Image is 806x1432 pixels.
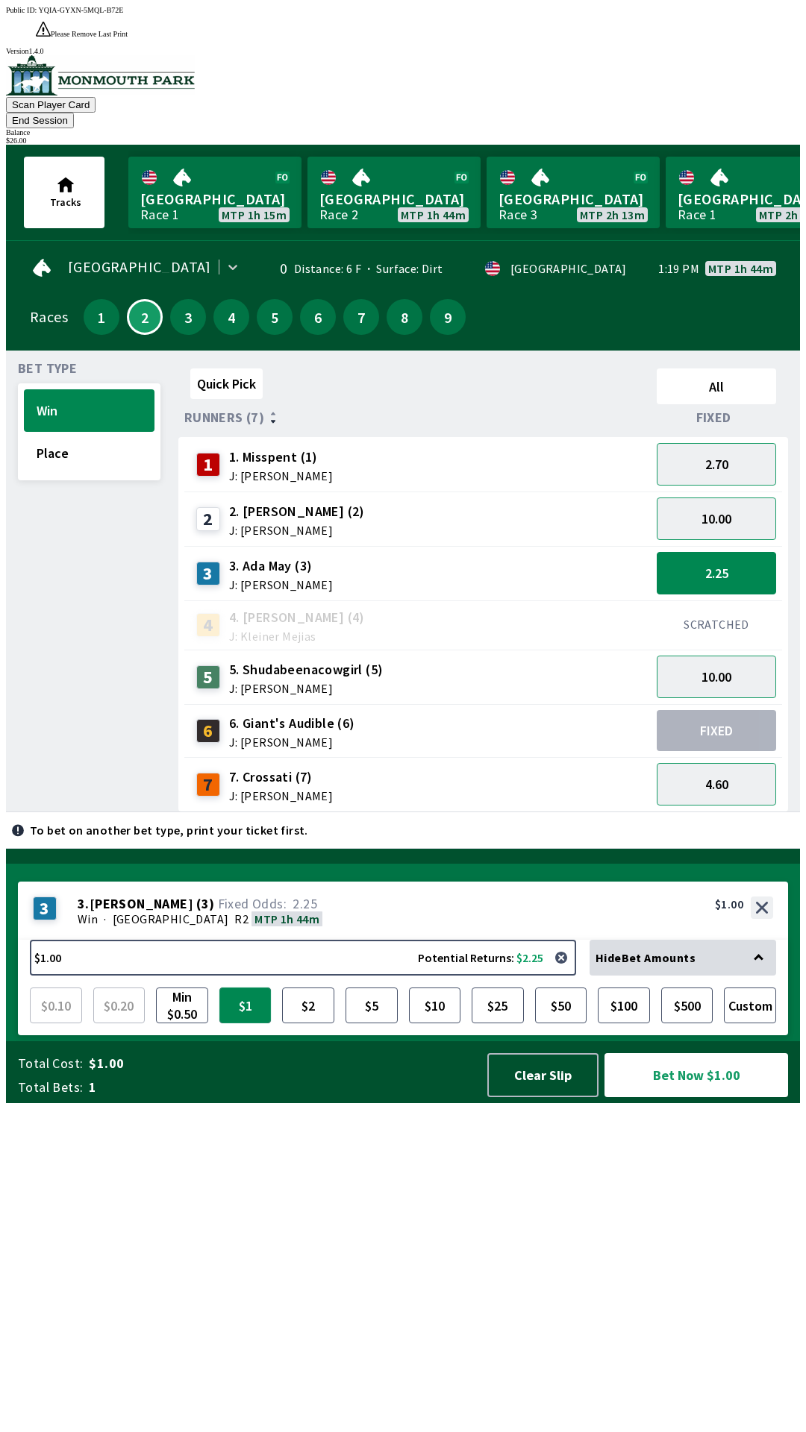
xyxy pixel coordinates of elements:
button: FIXED [657,710,776,751]
div: Fixed [651,410,782,425]
div: FIXED [700,722,733,739]
button: Quick Pick [190,368,263,399]
span: Total Bets: [18,1078,83,1096]
button: Clear Slip [487,1053,599,1097]
span: [GEOGRAPHIC_DATA] [319,189,469,209]
span: $50 [539,991,584,1020]
button: Min $0.50 [156,987,208,1023]
div: Race 3 [499,209,537,221]
button: $2 [282,987,334,1023]
span: 7 [347,312,375,322]
button: Win [24,389,154,432]
div: 1 [196,453,220,477]
span: MTP 1h 44m [708,263,773,274]
button: 10.00 [657,497,776,540]
span: J: [PERSON_NAME] [229,790,333,802]
button: $5 [346,987,398,1023]
span: 1 [89,1078,473,1096]
span: 2.25 [293,895,317,912]
div: Public ID: [6,6,800,14]
span: [PERSON_NAME] [90,896,193,911]
span: 1. Misspent (1) [229,447,333,467]
span: 4. [PERSON_NAME] (4) [229,608,365,627]
span: Runners (7) [184,412,264,424]
button: $10 [409,987,461,1023]
span: [GEOGRAPHIC_DATA] [113,911,229,926]
span: Quick Pick [197,375,256,392]
span: Tracks [50,195,81,209]
button: $1.00Potential Returns: $2.25 [30,940,576,976]
span: Clear Slip [501,1067,585,1084]
span: J: [PERSON_NAME] [229,524,365,536]
button: Bet Now $1.00 [604,1053,788,1097]
span: 2.25 [705,565,728,582]
span: J: Kleiner Mejias [229,630,365,642]
button: 5 [257,299,293,335]
span: 4 [217,312,246,322]
span: Fixed [696,412,731,424]
button: 10.00 [657,656,776,698]
button: 7 [343,299,379,335]
div: Runners (7) [184,410,651,425]
span: 7. Crossati (7) [229,767,333,787]
span: $100 [602,991,646,1020]
span: 5. Shudabeenacowgirl (5) [229,660,384,679]
button: All [657,368,776,404]
span: Custom [728,991,772,1020]
div: $ 26.00 [6,136,800,145]
button: 9 [430,299,466,335]
span: 1 [87,312,116,322]
span: [GEOGRAPHIC_DATA] [68,261,211,273]
button: $1 [219,987,272,1023]
button: $50 [535,987,587,1023]
span: 2. [PERSON_NAME] (2) [229,502,365,521]
button: Scan Player Card [6,97,96,113]
span: Bet Type [18,362,77,374]
span: YQIA-GYXN-5MQL-B72E [39,6,124,14]
span: Win [78,911,98,926]
span: Surface: Dirt [361,261,443,276]
span: 3 . [78,896,90,911]
button: 4 [213,299,249,335]
button: $500 [661,987,713,1023]
div: 2 [196,507,220,531]
button: 2 [127,299,163,335]
span: ( 3 ) [196,896,214,911]
div: Race 1 [140,209,179,221]
span: 5 [260,312,289,322]
span: Please Remove Last Print [51,30,128,38]
div: SCRATCHED [657,617,776,632]
div: Race 2 [319,209,358,221]
div: Races [30,311,68,323]
span: Distance: 6 F [294,261,361,276]
span: 9 [434,312,462,322]
span: [GEOGRAPHIC_DATA] [140,189,290,209]
a: [GEOGRAPHIC_DATA]Race 2MTP 1h 44m [307,157,481,228]
div: Race 1 [678,209,716,221]
button: 8 [387,299,422,335]
span: Bet Now $1.00 [617,1066,775,1084]
button: 4.60 [657,763,776,805]
button: 2.70 [657,443,776,486]
button: $25 [472,987,524,1023]
span: R2 [234,911,249,926]
img: venue logo [6,55,195,95]
span: Min $0.50 [160,991,204,1020]
div: Balance [6,128,800,136]
div: 3 [33,896,57,920]
span: MTP 1h 44m [401,209,466,221]
button: End Session [6,113,74,128]
div: [GEOGRAPHIC_DATA] [510,263,627,274]
span: $500 [665,991,710,1020]
span: 2 [132,313,157,321]
a: [GEOGRAPHIC_DATA]Race 1MTP 1h 15m [128,157,302,228]
span: J: [PERSON_NAME] [229,579,333,591]
span: J: [PERSON_NAME] [229,470,333,482]
span: Place [37,445,142,462]
span: $5 [349,991,394,1020]
span: MTP 2h 13m [580,209,645,221]
span: $10 [413,991,457,1020]
button: 6 [300,299,336,335]
div: 6 [196,719,220,743]
span: 2.70 [705,456,728,473]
